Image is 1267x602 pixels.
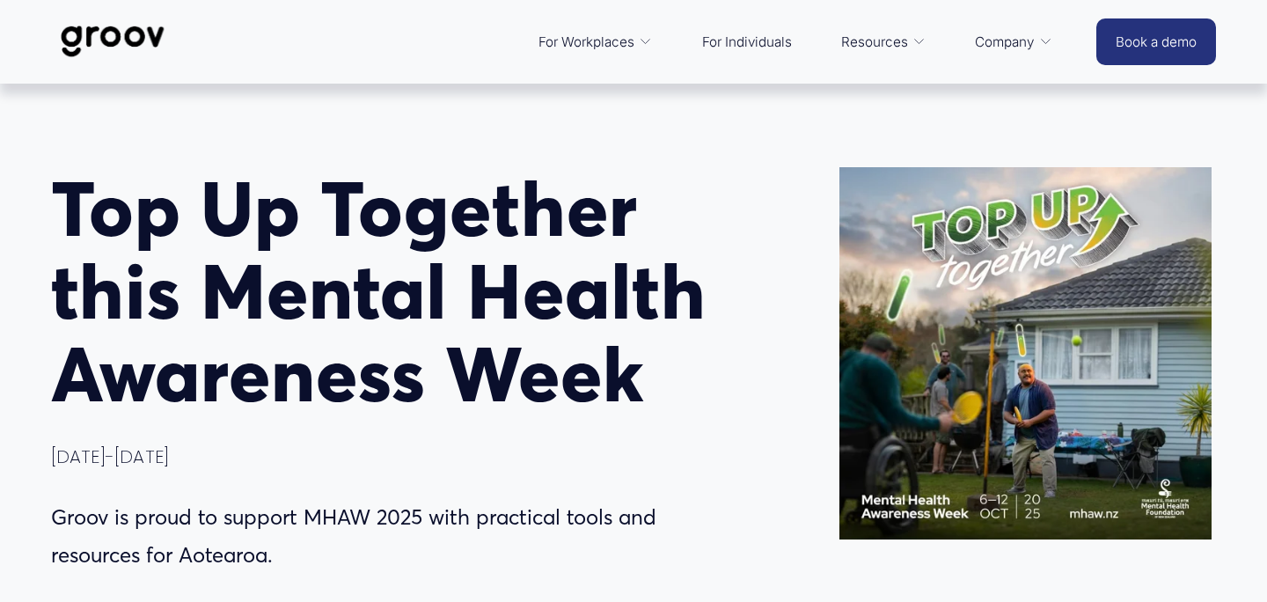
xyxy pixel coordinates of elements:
span: T [51,162,90,255]
a: Book a demo [1096,18,1216,65]
span: Company [975,30,1034,54]
a: folder dropdown [530,21,662,62]
a: For Individuals [693,21,801,62]
h1: op Up Together this Mental Health Awareness Week [51,167,727,415]
p: Groov is proud to support MHAW 2025 with practical tools and resources for Aotearoa. [51,498,727,574]
a: folder dropdown [966,21,1061,62]
a: folder dropdown [832,21,935,62]
img: Groov | Workplace Science Platform | Unlock Performance | Drive Results [51,12,175,70]
h4: [DATE]-[DATE] [51,445,727,468]
span: Resources [841,30,908,54]
span: For Workplaces [538,30,634,54]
